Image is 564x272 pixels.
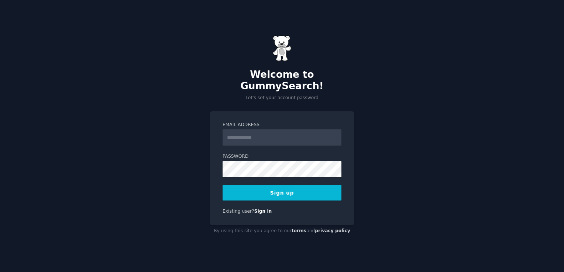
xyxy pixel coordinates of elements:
h2: Welcome to GummySearch! [210,69,354,92]
img: Gummy Bear [273,35,291,61]
a: Sign in [254,209,272,214]
label: Password [223,153,341,160]
p: Let's set your account password [210,95,354,101]
span: Existing user? [223,209,254,214]
div: By using this site you agree to our and [210,225,354,237]
a: privacy policy [315,228,350,233]
label: Email Address [223,122,341,128]
button: Sign up [223,185,341,200]
a: terms [292,228,306,233]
